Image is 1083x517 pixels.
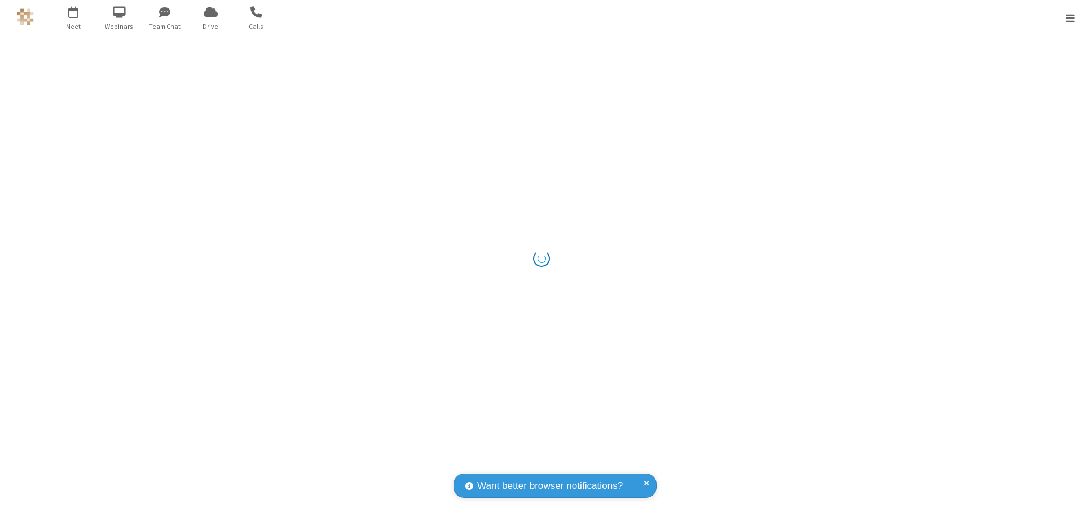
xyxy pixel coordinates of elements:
[144,21,186,32] span: Team Chat
[190,21,232,32] span: Drive
[17,8,34,25] img: QA Selenium DO NOT DELETE OR CHANGE
[235,21,278,32] span: Calls
[98,21,140,32] span: Webinars
[52,21,95,32] span: Meet
[477,479,623,493] span: Want better browser notifications?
